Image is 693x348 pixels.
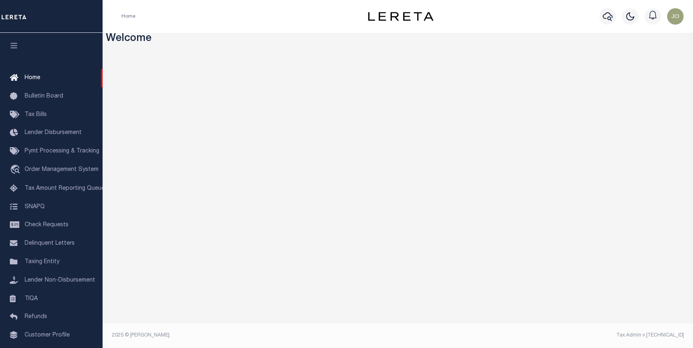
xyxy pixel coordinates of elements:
[25,75,40,81] span: Home
[404,332,684,339] div: Tax Admin v.[TECHNICAL_ID]
[121,13,135,20] li: Home
[25,314,47,320] span: Refunds
[25,186,105,191] span: Tax Amount Reporting Queue
[25,296,38,301] span: TIQA
[25,241,75,246] span: Delinquent Letters
[368,12,434,21] img: logo-dark.svg
[25,112,47,118] span: Tax Bills
[25,167,98,173] span: Order Management System
[25,148,99,154] span: Pymt Processing & Tracking
[25,204,45,209] span: SNAPQ
[106,332,398,339] div: 2025 © [PERSON_NAME].
[25,332,70,338] span: Customer Profile
[25,93,63,99] span: Bulletin Board
[25,259,59,265] span: Taxing Entity
[106,33,690,45] h3: Welcome
[25,277,95,283] span: Lender Non-Disbursement
[10,165,23,175] i: travel_explore
[667,8,684,25] img: svg+xml;base64,PHN2ZyB4bWxucz0iaHR0cDovL3d3dy53My5vcmcvMjAwMC9zdmciIHBvaW50ZXItZXZlbnRzPSJub25lIi...
[25,222,69,228] span: Check Requests
[25,130,82,136] span: Lender Disbursement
